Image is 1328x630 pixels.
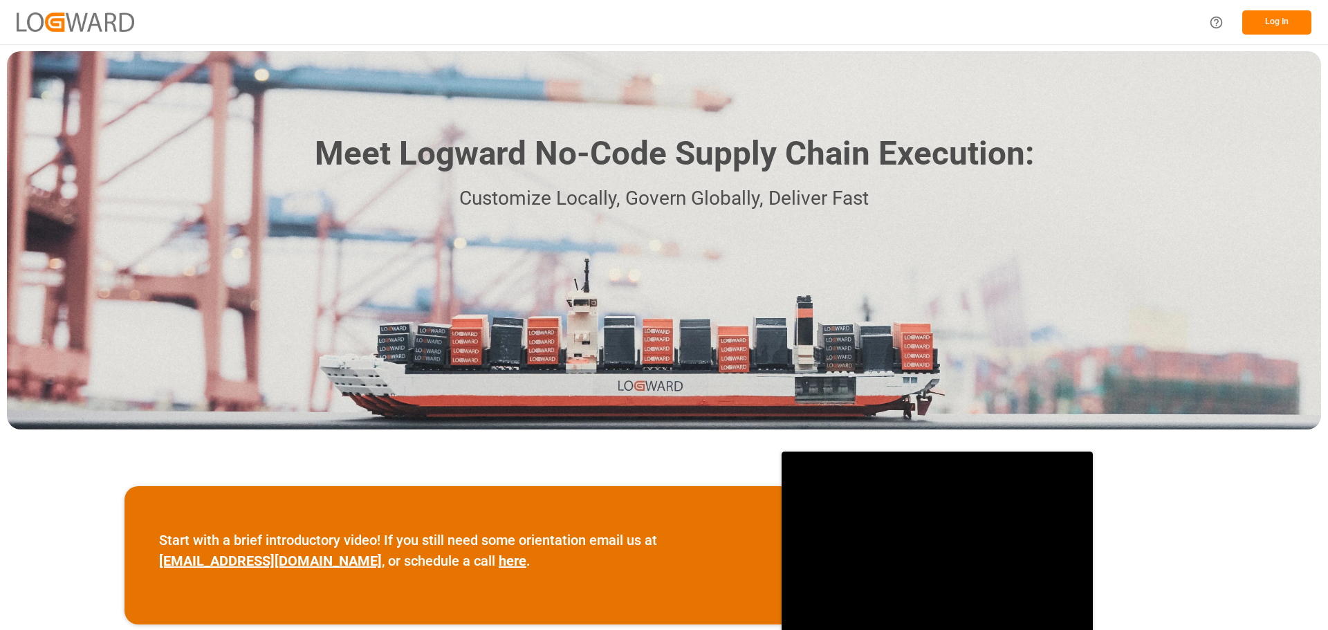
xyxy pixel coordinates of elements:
[1201,7,1232,38] button: Help Center
[17,12,134,31] img: Logward_new_orange.png
[1242,10,1311,35] button: Log In
[315,129,1034,178] h1: Meet Logward No-Code Supply Chain Execution:
[159,553,382,569] a: [EMAIL_ADDRESS][DOMAIN_NAME]
[499,553,526,569] a: here
[294,183,1034,214] p: Customize Locally, Govern Globally, Deliver Fast
[159,530,747,571] p: Start with a brief introductory video! If you still need some orientation email us at , or schedu...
